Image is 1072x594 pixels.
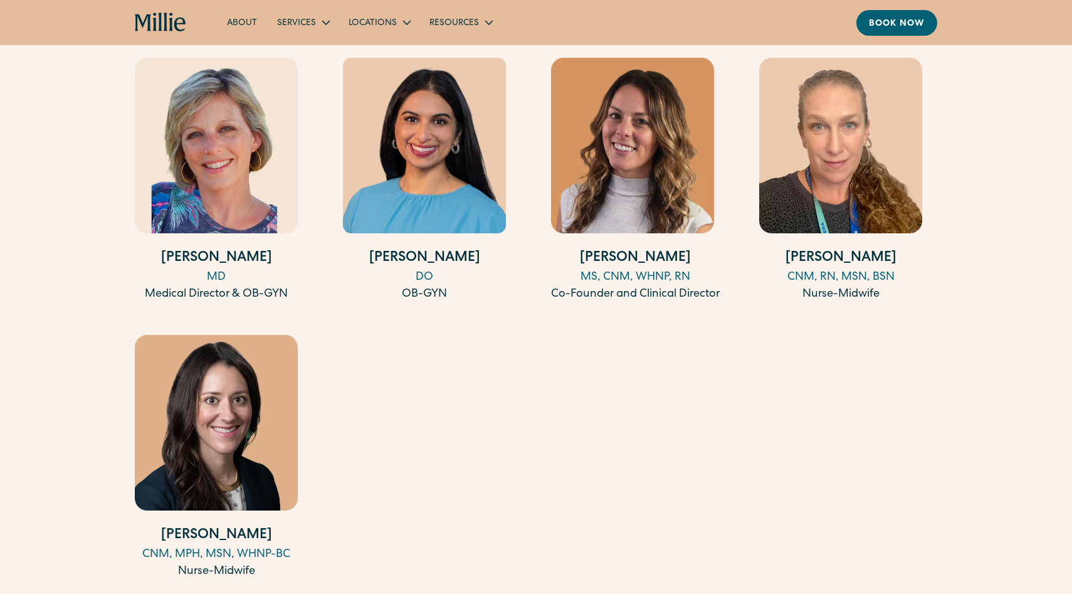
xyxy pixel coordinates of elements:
[551,269,720,286] div: MS, CNM, WHNP, RN
[135,526,298,546] h4: [PERSON_NAME]
[343,286,506,303] div: OB-GYN
[343,58,506,303] a: [PERSON_NAME]DOOB-GYN
[551,248,720,269] h4: [PERSON_NAME]
[135,563,298,580] div: Nurse-Midwife
[759,269,922,286] div: CNM, RN, MSN, BSN
[343,269,506,286] div: DO
[869,18,925,31] div: Book now
[759,286,922,303] div: Nurse-Midwife
[217,12,267,33] a: About
[339,12,419,33] div: Locations
[551,58,720,303] a: [PERSON_NAME]MS, CNM, WHNP, RNCo-Founder and Clinical Director
[135,546,298,563] div: CNM, MPH, MSN, WHNP-BC
[349,17,397,30] div: Locations
[267,12,339,33] div: Services
[135,335,298,580] a: [PERSON_NAME]CNM, MPH, MSN, WHNP-BCNurse-Midwife
[551,286,720,303] div: Co-Founder and Clinical Director
[277,17,316,30] div: Services
[135,58,298,303] a: [PERSON_NAME]MDMedical Director & OB-GYN
[759,248,922,269] h4: [PERSON_NAME]
[135,13,187,33] a: home
[429,17,479,30] div: Resources
[856,10,937,36] a: Book now
[759,58,922,303] a: [PERSON_NAME]CNM, RN, MSN, BSNNurse-Midwife
[135,248,298,269] h4: [PERSON_NAME]
[343,248,506,269] h4: [PERSON_NAME]
[419,12,502,33] div: Resources
[135,269,298,286] div: MD
[135,286,298,303] div: Medical Director & OB-GYN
